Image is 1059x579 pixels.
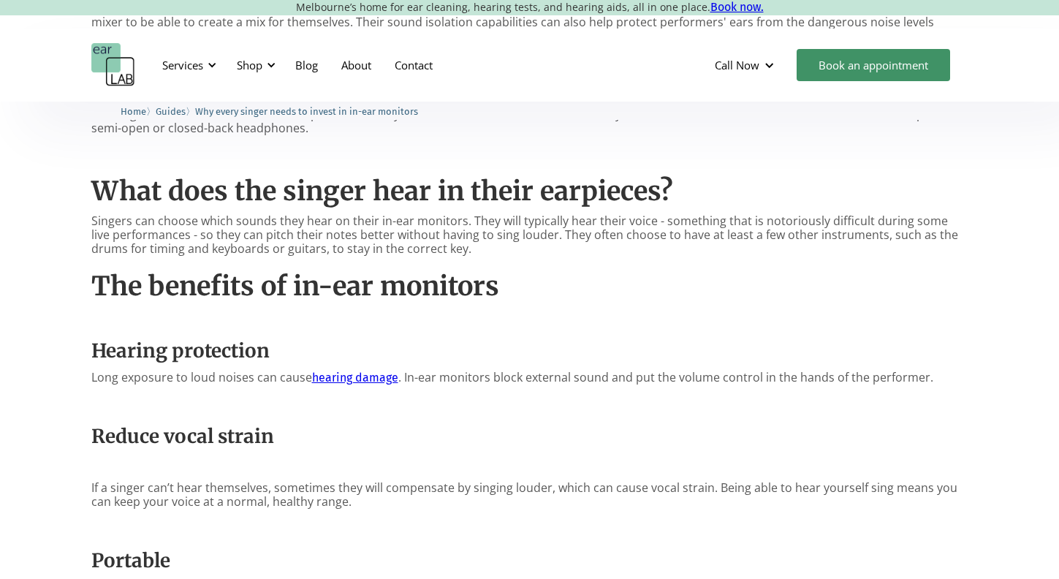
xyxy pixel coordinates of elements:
strong: Portable [91,548,170,572]
a: hearing damage [312,371,398,385]
span: Why every singer needs to invest in in-ear monitors [195,106,418,117]
strong: Hearing protection [91,338,270,363]
li: 〉 [121,104,156,119]
span: Home [121,106,146,117]
a: Why every singer needs to invest in in-ear monitors [195,104,418,118]
a: About [330,44,383,86]
div: Call Now [715,58,759,72]
strong: The benefits of in-ear monitors [91,270,499,303]
a: Blog [284,44,330,86]
p: ‍ [91,456,968,470]
div: Services [153,43,221,87]
li: 〉 [156,104,195,119]
p: ‍ [91,520,968,534]
div: Shop [228,43,280,87]
strong: What does the singer hear in their earpieces? [91,175,673,208]
div: Shop [237,58,262,72]
p: Another common application of in-ear monitors is to use them as studio reference earphones. They ... [91,94,968,136]
div: Services [162,58,203,72]
a: Home [121,104,146,118]
a: home [91,43,135,87]
p: Long exposure to loud noises can cause . In-ear monitors block external sound and put the volume ... [91,371,968,385]
div: Call Now [703,43,789,87]
span: Guides [156,106,186,117]
p: ‍ [91,310,968,324]
strong: Reduce vocal strain [91,424,274,448]
p: If a singer can’t hear themselves, sometimes they will compensate by singing louder, which can ca... [91,481,968,509]
p: Singers can choose which sounds they hear on their in-ear monitors. They will typically hear thei... [91,214,968,257]
p: ‍ [91,146,968,160]
a: Guides [156,104,186,118]
a: Contact [383,44,444,86]
p: ‍ [91,396,968,409]
a: Book an appointment [797,49,950,81]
